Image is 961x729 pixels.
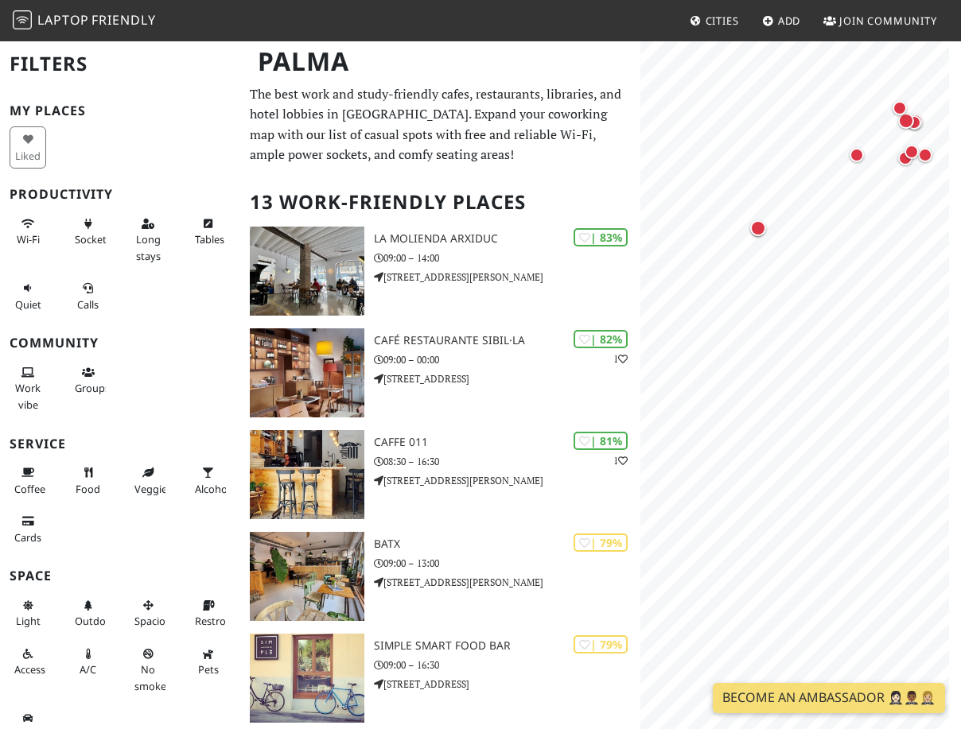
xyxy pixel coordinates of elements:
[75,614,116,628] span: Outdoor area
[747,217,769,239] div: Map marker
[80,662,96,677] span: Air conditioned
[250,328,364,417] img: Café Restaurante Sibil·la
[374,250,641,266] p: 09:00 – 14:00
[70,641,107,683] button: A/C
[574,635,628,653] div: | 79%
[574,228,628,246] div: | 83%
[250,178,631,227] h2: 13 Work-Friendly Places
[374,677,641,692] p: [STREET_ADDRESS]
[613,453,628,468] p: 1
[15,297,41,312] span: Quiet
[10,641,46,683] button: Accessible
[190,211,227,253] button: Tables
[374,334,641,347] h3: Café Restaurante Sibil·la
[91,11,155,29] span: Friendly
[13,10,32,29] img: LaptopFriendly
[198,662,219,677] span: Pet friendly
[134,614,177,628] span: Spacious
[10,508,46,550] button: Cards
[839,14,937,28] span: Join Community
[374,269,641,285] p: [STREET_ADDRESS][PERSON_NAME]
[195,614,242,628] span: Restroom
[14,530,41,545] span: Credit cards
[136,232,161,262] span: Long stays
[70,592,107,634] button: Outdoor
[240,227,640,316] a: La Molienda Arxiduc | 83% La Molienda Arxiduc 09:00 – 14:00 [STREET_ADDRESS][PERSON_NAME]
[374,352,641,367] p: 09:00 – 00:00
[10,436,231,452] h3: Service
[14,482,45,496] span: Coffee
[10,211,46,253] button: Wi-Fi
[17,232,40,246] span: Stable Wi-Fi
[240,430,640,519] a: Caffe 011 | 81% 1 Caffe 011 08:30 – 16:30 [STREET_ADDRESS][PERSON_NAME]
[76,482,100,496] span: Food
[240,532,640,621] a: Batx | 79% Batx 09:00 – 13:00 [STREET_ADDRESS][PERSON_NAME]
[13,7,156,35] a: LaptopFriendly LaptopFriendly
[374,473,641,488] p: [STREET_ADDRESS][PERSON_NAME]
[250,227,364,316] img: La Molienda Arxiduc
[10,335,231,351] h3: Community
[889,98,910,118] div: Map marker
[75,232,111,246] span: Power sockets
[901,142,922,162] div: Map marker
[895,148,916,169] div: Map marker
[10,103,231,118] h3: My Places
[195,482,230,496] span: Alcohol
[250,634,364,723] img: Simple Smart Food Bar
[706,14,739,28] span: Cities
[756,6,807,35] a: Add
[613,351,628,366] p: 1
[817,6,943,35] a: Join Community
[240,634,640,723] a: Simple Smart Food Bar | 79% Simple Smart Food Bar 09:00 – 16:30 [STREET_ADDRESS]
[14,662,62,677] span: Accessible
[70,460,107,502] button: Food
[748,221,767,240] div: Map marker
[10,460,46,502] button: Coffee
[778,14,801,28] span: Add
[374,556,641,571] p: 09:00 – 13:00
[574,330,628,348] div: | 82%
[70,275,107,317] button: Calls
[915,145,936,165] div: Map marker
[10,40,231,88] h2: Filters
[374,436,641,449] h3: Caffe 011
[10,187,231,202] h3: Productivity
[10,592,46,634] button: Light
[374,232,641,246] h3: La Molienda Arxiduc
[16,614,41,628] span: Natural light
[15,381,41,411] span: People working
[240,328,640,417] a: Café Restaurante Sibil·la | 82% 1 Café Restaurante Sibil·la 09:00 – 00:00 [STREET_ADDRESS]
[374,657,641,673] p: 09:00 – 16:30
[134,482,167,496] span: Veggie
[574,533,628,552] div: | 79%
[374,454,641,469] p: 08:30 – 16:30
[846,145,867,165] div: Map marker
[134,662,166,692] span: Smoke free
[374,371,641,386] p: [STREET_ADDRESS]
[683,6,745,35] a: Cities
[130,592,166,634] button: Spacious
[70,359,107,401] button: Groups
[130,460,166,502] button: Veggie
[75,381,110,395] span: Group tables
[250,84,631,165] p: The best work and study-friendly cafes, restaurants, libraries, and hotel lobbies in [GEOGRAPHIC_...
[895,110,917,132] div: Map marker
[374,639,641,653] h3: Simple Smart Food Bar
[374,575,641,590] p: [STREET_ADDRESS][PERSON_NAME]
[374,537,641,551] h3: Batx
[10,359,46,417] button: Work vibe
[10,275,46,317] button: Quiet
[190,641,227,683] button: Pets
[250,430,364,519] img: Caffe 011
[904,112,924,133] div: Map marker
[10,568,231,584] h3: Space
[37,11,89,29] span: Laptop
[195,232,224,246] span: Work-friendly tables
[574,432,628,450] div: | 81%
[130,641,166,699] button: No smoke
[190,460,227,502] button: Alcohol
[245,40,637,83] h1: Palma
[250,532,364,621] img: Batx
[130,211,166,269] button: Long stays
[77,297,99,312] span: Video/audio calls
